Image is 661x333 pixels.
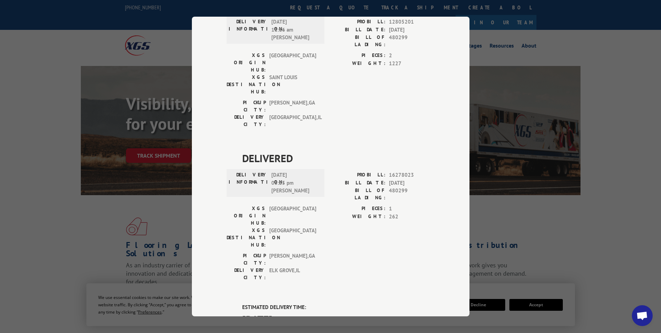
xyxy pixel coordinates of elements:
label: XGS ORIGIN HUB: [227,52,266,74]
label: BILL OF LADING: [331,34,385,48]
span: ELK GROVE , IL [269,267,316,281]
span: [DATE] 11:16 am [PERSON_NAME] [271,18,318,42]
span: SAINT LOUIS [269,74,316,95]
label: DELIVERY CITY: [227,267,266,281]
label: PROBILL: [331,18,385,26]
span: 480299 [389,187,435,201]
span: [PERSON_NAME] , GA [269,252,316,267]
span: 12805201 [389,18,435,26]
label: DELIVERY INFORMATION: [229,18,268,42]
label: BILL DATE: [331,179,385,187]
span: [GEOGRAPHIC_DATA] [269,227,316,249]
label: WEIGHT: [331,60,385,68]
span: [GEOGRAPHIC_DATA] [269,205,316,227]
div: Open chat [632,305,653,326]
span: [GEOGRAPHIC_DATA] [269,52,316,74]
span: [PERSON_NAME] , GA [269,99,316,114]
span: 480299 [389,34,435,48]
span: 1 [389,205,435,213]
label: ESTIMATED DELIVERY TIME: [242,303,435,311]
span: [DATE] [389,179,435,187]
label: XGS ORIGIN HUB: [227,205,266,227]
label: PICKUP CITY: [227,252,266,267]
label: DELIVERY CITY: [227,114,266,128]
label: BILL OF LADING: [331,187,385,201]
label: BILL DATE: [331,26,385,34]
span: [DATE] [242,311,435,327]
label: WEIGHT: [331,213,385,221]
label: XGS DESTINATION HUB: [227,227,266,249]
span: DELIVERED [242,150,435,166]
span: [GEOGRAPHIC_DATA] , IL [269,114,316,128]
span: 16278023 [389,171,435,179]
label: XGS DESTINATION HUB: [227,74,266,95]
span: 1227 [389,60,435,68]
span: [DATE] 03:25 pm [PERSON_NAME] [271,171,318,195]
label: DELIVERY INFORMATION: [229,171,268,195]
label: PROBILL: [331,171,385,179]
span: 262 [389,213,435,221]
label: PIECES: [331,52,385,60]
span: [DATE] [389,26,435,34]
span: 2 [389,52,435,60]
label: PIECES: [331,205,385,213]
label: PICKUP CITY: [227,99,266,114]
